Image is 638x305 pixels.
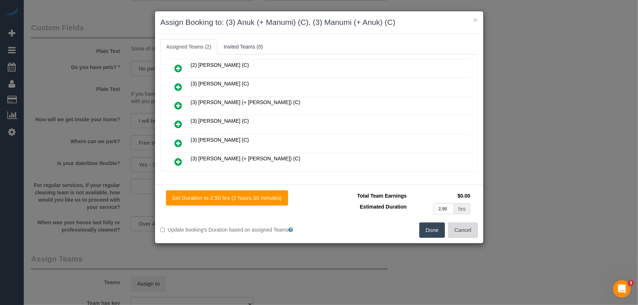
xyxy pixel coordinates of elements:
span: 3 [628,280,634,286]
button: × [473,16,477,24]
h3: Assign Booking to: (3) Anuk (+ Manumi) (C), (3) Manumi (+ Anuk) (C) [161,17,478,28]
span: (3) [PERSON_NAME] (+ [PERSON_NAME]) (C) [191,99,301,105]
iframe: Intercom live chat [613,280,631,298]
div: hrs [454,203,470,214]
button: Cancel [448,222,478,238]
a: Invited Teams (0) [218,39,269,54]
span: (3) [PERSON_NAME] (+ [PERSON_NAME]) (C) [191,156,301,161]
label: Update booking's Duration based on assigned Teams [161,226,314,233]
button: Set Duration to 2.50 hrs (2 hours 30 minutes) [166,190,288,206]
input: Update booking's Duration based on assigned Teams [161,228,165,232]
span: (3) [PERSON_NAME] (C) [191,81,249,87]
td: Total Team Earnings [325,190,409,201]
a: Assigned Teams (2) [161,39,217,54]
span: (2) [PERSON_NAME] (C) [191,62,249,68]
span: Estimated Duration [360,204,407,210]
span: (3) [PERSON_NAME] (C) [191,118,249,124]
td: $0.00 [409,190,472,201]
button: Done [419,222,445,238]
span: (3) [PERSON_NAME] (C) [191,137,249,143]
